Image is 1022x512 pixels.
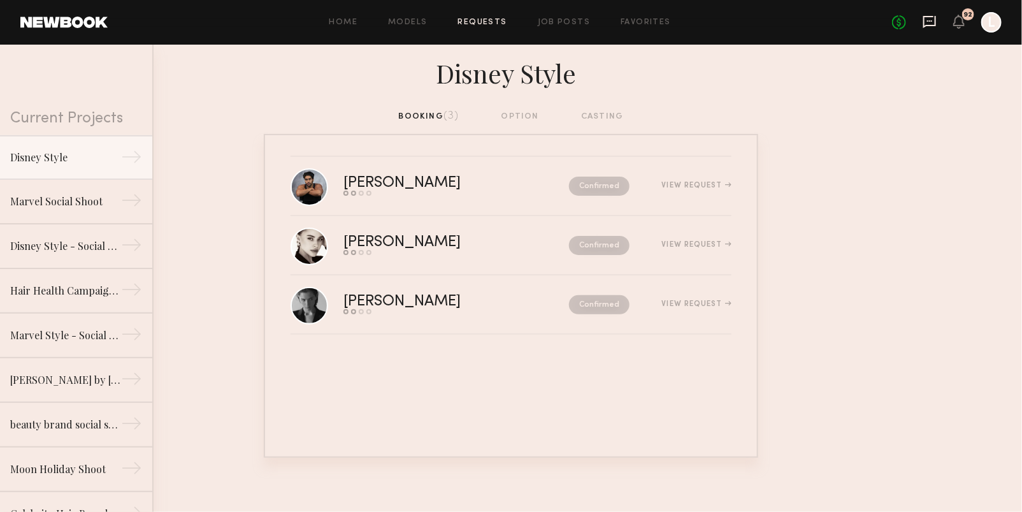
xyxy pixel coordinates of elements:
div: [PERSON_NAME] [343,295,515,309]
div: Hair Health Campaign for Celeb Beauty Brand [10,283,121,298]
a: Requests [458,18,507,27]
a: L [981,12,1002,33]
div: [PERSON_NAME] [343,235,515,250]
div: [PERSON_NAME] [343,176,515,191]
div: [PERSON_NAME] by [PERSON_NAME] Influencer Shoot [10,372,121,388]
div: → [121,190,142,216]
nb-request-status: Confirmed [569,236,630,255]
div: → [121,458,142,483]
nb-request-status: Confirmed [569,295,630,314]
div: Disney Style [10,150,121,165]
a: [PERSON_NAME]ConfirmedView Request [291,157,731,216]
div: → [121,279,142,305]
a: [PERSON_NAME]ConfirmedView Request [291,216,731,275]
a: [PERSON_NAME]ConfirmedView Request [291,275,731,335]
nb-request-status: Confirmed [569,177,630,196]
div: → [121,324,142,349]
div: → [121,235,142,260]
div: beauty brand social shoot [10,417,121,432]
div: → [121,413,142,439]
div: Moon Holiday Shoot [10,462,121,477]
div: Marvel Social Shoot [10,194,121,209]
div: View Request [662,300,731,308]
a: Home [329,18,358,27]
div: View Request [662,182,731,189]
div: Marvel Style - Social Shoot [10,328,121,343]
a: Models [388,18,427,27]
div: View Request [662,241,731,249]
a: Job Posts [538,18,591,27]
div: → [121,147,142,172]
div: Disney Style [264,55,758,89]
div: → [121,369,142,394]
div: 92 [964,11,973,18]
a: Favorites [621,18,671,27]
div: Disney Style - Social Shoot [10,238,121,254]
